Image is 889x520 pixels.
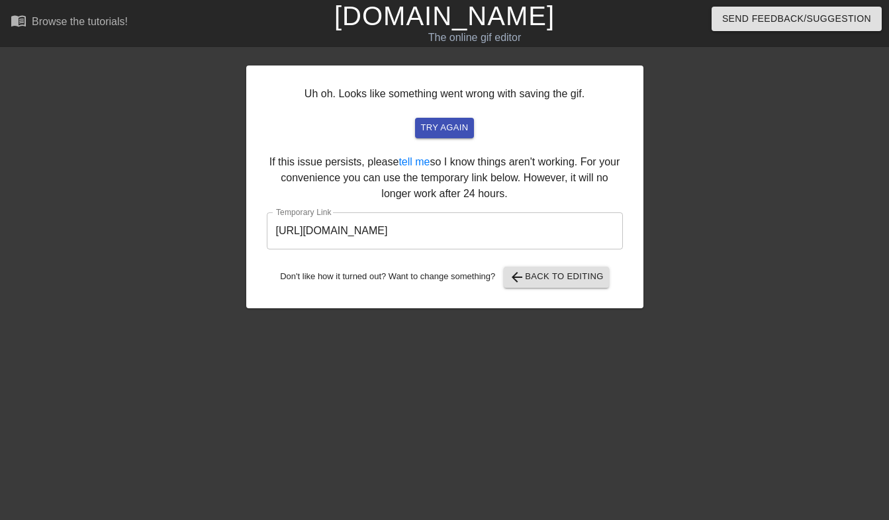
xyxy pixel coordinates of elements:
[415,118,473,138] button: try again
[32,16,128,27] div: Browse the tutorials!
[11,13,26,28] span: menu_book
[334,1,555,30] a: [DOMAIN_NAME]
[303,30,647,46] div: The online gif editor
[712,7,882,31] button: Send Feedback/Suggestion
[398,156,430,167] a: tell me
[509,269,525,285] span: arrow_back
[509,269,604,285] span: Back to Editing
[267,212,623,249] input: bare
[267,267,623,288] div: Don't like how it turned out? Want to change something?
[11,13,128,33] a: Browse the tutorials!
[246,65,643,308] div: Uh oh. Looks like something went wrong with saving the gif. If this issue persists, please so I k...
[722,11,871,27] span: Send Feedback/Suggestion
[504,267,609,288] button: Back to Editing
[420,120,468,136] span: try again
